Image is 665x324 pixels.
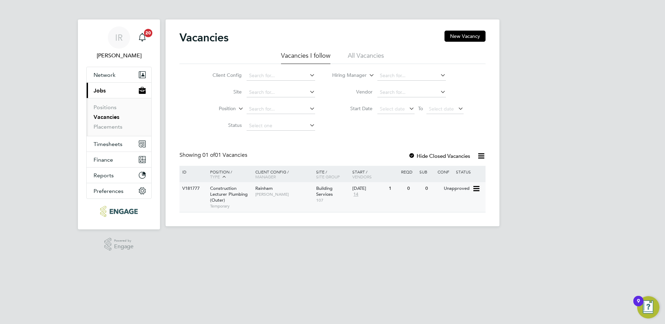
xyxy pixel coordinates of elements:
[442,182,472,195] div: Unapproved
[254,166,314,183] div: Client Config /
[418,166,436,178] div: Sub
[210,185,248,203] span: Construction Lecturer Plumbing (Outer)
[78,19,160,229] nav: Main navigation
[316,197,349,203] span: 107
[377,88,446,97] input: Search for...
[436,166,454,178] div: Conf
[94,141,122,147] span: Timesheets
[86,26,152,60] a: IR[PERSON_NAME]
[332,89,372,95] label: Vendor
[87,183,151,199] button: Preferences
[637,296,659,318] button: Open Resource Center, 9 new notifications
[179,152,249,159] div: Showing
[114,238,134,244] span: Powered by
[87,98,151,136] div: Jobs
[202,89,242,95] label: Site
[87,67,151,82] button: Network
[255,192,313,197] span: [PERSON_NAME]
[87,136,151,152] button: Timesheets
[86,206,152,217] a: Go to home page
[247,71,315,81] input: Search for...
[348,51,384,64] li: All Vacancies
[144,29,152,37] span: 20
[399,166,417,178] div: Reqd
[352,174,372,179] span: Vendors
[104,238,134,251] a: Powered byEngage
[454,166,484,178] div: Status
[202,152,215,159] span: 01 of
[87,152,151,167] button: Finance
[377,71,446,81] input: Search for...
[351,166,399,183] div: Start /
[327,72,367,79] label: Hiring Manager
[316,174,340,179] span: Site Group
[406,182,424,195] div: 0
[205,166,254,183] div: Position /
[247,104,315,114] input: Search for...
[94,114,119,120] a: Vacancies
[94,87,106,94] span: Jobs
[94,172,114,179] span: Reports
[380,106,405,112] span: Select date
[94,104,117,111] a: Positions
[316,185,333,197] span: Building Services
[87,83,151,98] button: Jobs
[94,72,115,78] span: Network
[255,185,273,191] span: Rainham
[179,31,229,44] h2: Vacancies
[202,122,242,128] label: Status
[94,188,123,194] span: Preferences
[196,105,236,112] label: Position
[255,174,276,179] span: Manager
[387,182,405,195] div: 1
[408,153,470,159] label: Hide Closed Vacancies
[210,203,252,209] span: Temporary
[135,26,149,49] a: 20
[281,51,330,64] li: Vacancies I follow
[181,166,205,178] div: ID
[94,123,122,130] a: Placements
[314,166,351,183] div: Site /
[637,301,640,310] div: 9
[94,156,113,163] span: Finance
[352,186,385,192] div: [DATE]
[332,105,372,112] label: Start Date
[247,88,315,97] input: Search for...
[210,174,220,179] span: Type
[202,152,247,159] span: 01 Vacancies
[247,121,315,131] input: Select one
[202,72,242,78] label: Client Config
[114,244,134,250] span: Engage
[352,192,359,197] span: 14
[444,31,486,42] button: New Vacancy
[115,33,123,42] span: IR
[424,182,442,195] div: 0
[181,182,205,195] div: V181777
[87,168,151,183] button: Reports
[429,106,454,112] span: Select date
[86,51,152,60] span: Ian Rist
[100,206,137,217] img: ncclondon-logo-retina.png
[416,104,425,113] span: To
